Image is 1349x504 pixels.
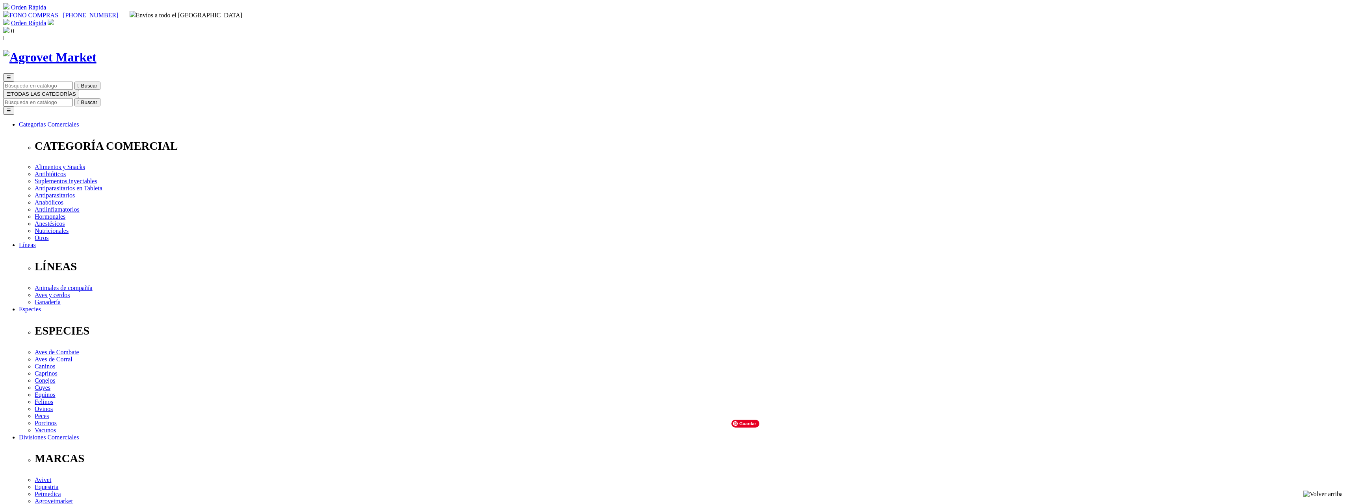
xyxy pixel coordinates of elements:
span: 0 [11,28,14,34]
span: ☰ [6,91,11,97]
a: Antiparasitarios en Tableta [35,185,102,192]
a: Líneas [19,242,36,248]
a: Hormonales [35,213,65,220]
a: Avivet [35,476,51,483]
button: ☰ [3,73,14,82]
p: MARCAS [35,452,1346,465]
i:  [3,35,6,41]
a: Equinos [35,391,55,398]
p: ESPECIES [35,324,1346,337]
span: Envíos a todo el [GEOGRAPHIC_DATA] [130,12,243,19]
a: Antiparasitarios [35,192,75,199]
a: Antibióticos [35,171,66,177]
a: Equestria [35,484,58,490]
span: Guardar [731,420,759,428]
a: Aves de Combate [35,349,79,355]
a: Aves y cerdos [35,292,70,298]
a: Ovinos [35,405,53,412]
a: Felinos [35,398,53,405]
button: ☰TODAS LAS CATEGORÍAS [3,90,79,98]
a: Porcinos [35,420,57,426]
a: Orden Rápida [11,4,46,11]
a: Nutricionales [35,227,69,234]
a: Anabólicos [35,199,63,206]
a: Caprinos [35,370,58,377]
input: Buscar [3,98,73,106]
input: Buscar [3,82,73,90]
a: Otros [35,234,49,241]
button: ☰ [3,106,14,115]
i:  [78,83,80,89]
a: Animales de compañía [35,285,93,291]
a: Orden Rápida [11,20,46,26]
a: Antiinflamatorios [35,206,80,213]
a: Petmedica [35,491,61,497]
span: Buscar [81,99,97,105]
img: delivery-truck.svg [130,11,136,17]
img: shopping-cart.svg [3,19,9,25]
a: Caninos [35,363,55,370]
i:  [78,99,80,105]
img: Agrovet Market [3,50,96,65]
a: Aves de Corral [35,356,72,363]
a: Vacunos [35,427,56,433]
img: phone.svg [3,11,9,17]
a: Peces [35,413,49,419]
img: shopping-cart.svg [3,3,9,9]
button:  Buscar [74,98,100,106]
img: Volver arriba [1303,491,1343,498]
img: shopping-bag.svg [3,27,9,33]
a: Categorías Comerciales [19,121,79,128]
span: ☰ [6,74,11,80]
a: Acceda a su cuenta de cliente [48,20,54,26]
a: Especies [19,306,41,312]
span: Buscar [81,83,97,89]
a: [PHONE_NUMBER] [63,12,118,19]
a: Alimentos y Snacks [35,164,85,170]
a: Suplementos inyectables [35,178,97,184]
img: user.svg [48,19,54,25]
p: LÍNEAS [35,260,1346,273]
a: Cuyes [35,384,50,391]
button:  Buscar [74,82,100,90]
a: Conejos [35,377,55,384]
a: Ganadería [35,299,61,305]
a: Anestésicos [35,220,65,227]
p: CATEGORÍA COMERCIAL [35,139,1346,153]
a: FONO COMPRAS [3,12,58,19]
a: Divisiones Comerciales [19,434,79,441]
